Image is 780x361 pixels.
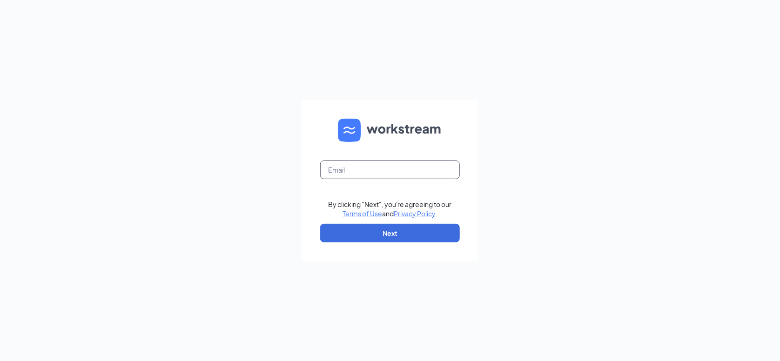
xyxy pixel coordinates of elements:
[320,160,460,179] input: Email
[338,119,442,142] img: WS logo and Workstream text
[329,200,452,218] div: By clicking "Next", you're agreeing to our and .
[343,209,383,218] a: Terms of Use
[320,224,460,242] button: Next
[394,209,436,218] a: Privacy Policy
